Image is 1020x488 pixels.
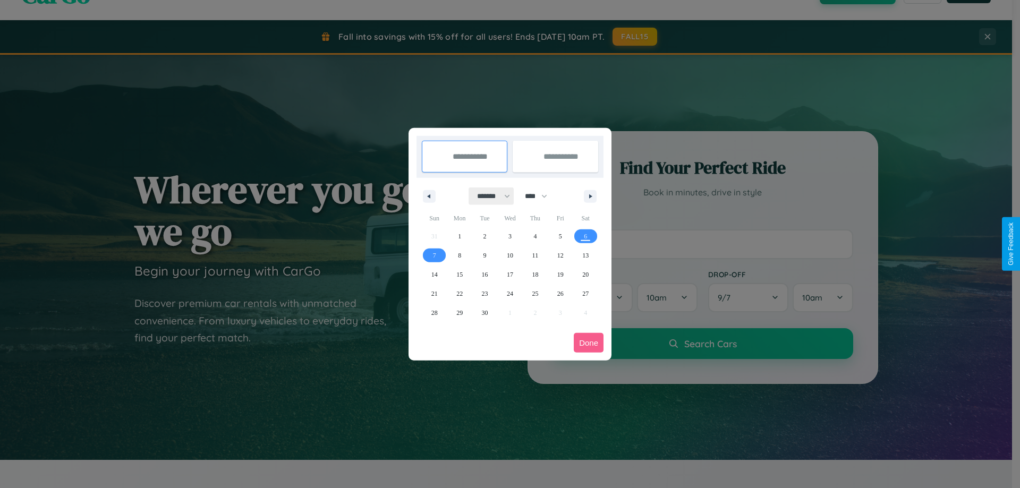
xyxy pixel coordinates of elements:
span: 1 [458,227,461,246]
button: 25 [523,284,548,303]
span: 3 [508,227,512,246]
button: 9 [472,246,497,265]
span: 11 [532,246,539,265]
button: 27 [573,284,598,303]
span: 29 [456,303,463,322]
button: 3 [497,227,522,246]
span: Tue [472,210,497,227]
span: 22 [456,284,463,303]
span: 20 [582,265,589,284]
button: 26 [548,284,573,303]
span: 25 [532,284,538,303]
button: 7 [422,246,447,265]
span: 30 [482,303,488,322]
button: 15 [447,265,472,284]
button: 2 [472,227,497,246]
span: 16 [482,265,488,284]
span: 7 [433,246,436,265]
button: 11 [523,246,548,265]
div: Give Feedback [1007,222,1015,266]
span: 5 [559,227,562,246]
span: 14 [431,265,438,284]
button: 14 [422,265,447,284]
button: 24 [497,284,522,303]
span: Wed [497,210,522,227]
button: 4 [523,227,548,246]
button: 10 [497,246,522,265]
span: 21 [431,284,438,303]
button: 6 [573,227,598,246]
span: 17 [507,265,513,284]
button: 30 [472,303,497,322]
button: 13 [573,246,598,265]
button: 5 [548,227,573,246]
span: 18 [532,265,538,284]
button: 8 [447,246,472,265]
button: 22 [447,284,472,303]
span: Thu [523,210,548,227]
button: 18 [523,265,548,284]
span: 8 [458,246,461,265]
span: 2 [483,227,487,246]
span: 24 [507,284,513,303]
span: 6 [584,227,587,246]
span: Sun [422,210,447,227]
span: 4 [533,227,537,246]
button: 1 [447,227,472,246]
span: 28 [431,303,438,322]
span: Sat [573,210,598,227]
button: 21 [422,284,447,303]
button: 29 [447,303,472,322]
span: 15 [456,265,463,284]
span: 26 [557,284,564,303]
button: 28 [422,303,447,322]
span: 10 [507,246,513,265]
span: Fri [548,210,573,227]
button: 19 [548,265,573,284]
span: 13 [582,246,589,265]
span: 9 [483,246,487,265]
span: Mon [447,210,472,227]
span: 19 [557,265,564,284]
span: 27 [582,284,589,303]
span: 12 [557,246,564,265]
button: 12 [548,246,573,265]
button: 16 [472,265,497,284]
button: 17 [497,265,522,284]
button: 20 [573,265,598,284]
button: 23 [472,284,497,303]
span: 23 [482,284,488,303]
button: Done [574,333,603,353]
